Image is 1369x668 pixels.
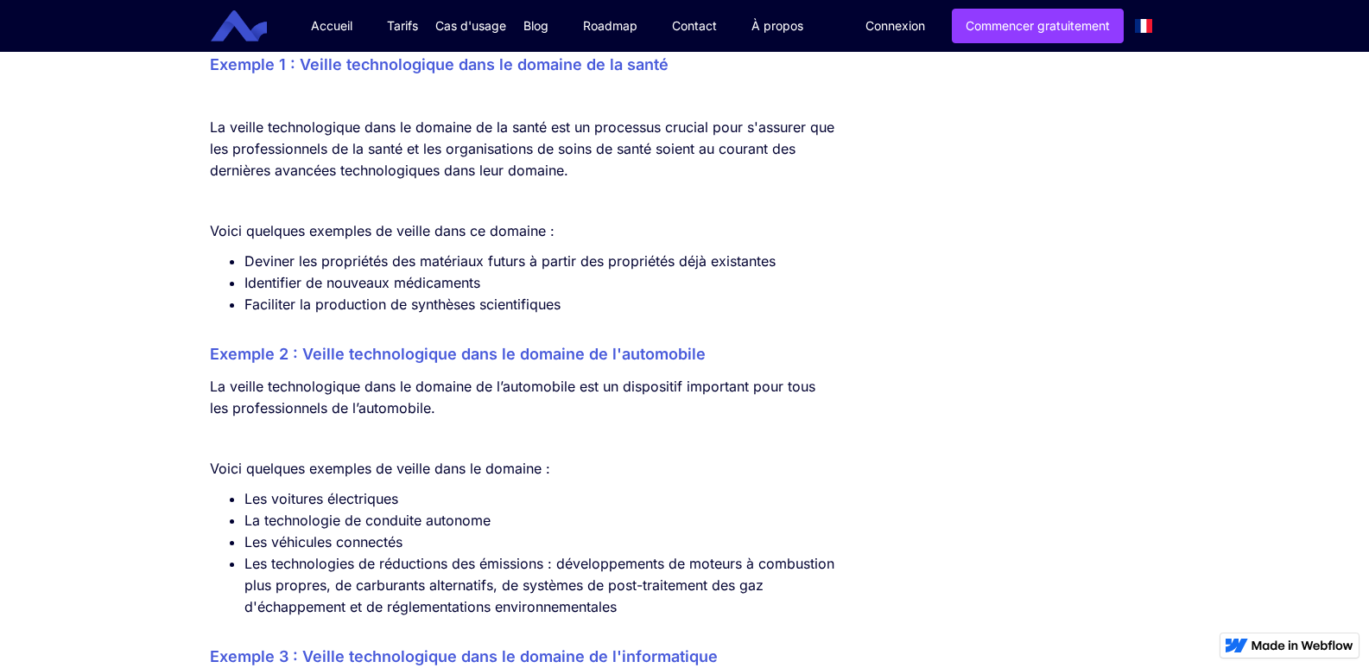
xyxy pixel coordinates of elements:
[210,190,838,212] p: ‍
[435,17,506,35] div: Cas d'usage
[244,251,838,272] li: Deviner les propriétés des matériaux futurs à partir des propriétés déjà existantes
[244,553,838,618] li: Les technologies de réductions des émissions : développements de moteurs à combustion plus propre...
[244,531,838,553] li: Les véhicules connectés
[244,272,838,294] li: Identifier de nouveaux médicaments
[210,458,838,480] p: Voici quelques exemples de veille dans le domaine :
[1252,640,1353,651] img: Made in Webflow
[210,86,838,108] p: ‍
[852,10,938,42] a: Connexion
[210,428,838,449] p: ‍
[244,510,838,531] li: La technologie de conduite autonome
[210,376,838,419] p: La veille technologique dans le domaine de l’automobile est un dispositif important pour tous les...
[210,52,838,78] h3: Exemple 1 : Veille technologique dans le domaine de la santé
[210,220,838,242] p: Voici quelques exemples de veille dans ce domaine :
[224,10,280,42] a: home
[210,341,838,367] h3: Exemple 2 : Veille technologique dans le domaine de l'automobile
[244,488,838,510] li: Les voitures électriques
[210,117,838,181] p: La veille technologique dans le domaine de la santé est un processus crucial pour s'assurer que l...
[244,294,838,315] li: Faciliter la production de synthèses scientifiques
[952,9,1124,43] a: Commencer gratuitement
